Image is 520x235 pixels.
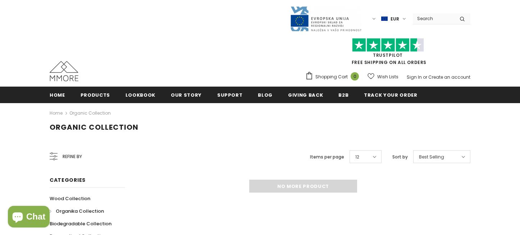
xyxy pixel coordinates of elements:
[50,205,104,217] a: Organika Collection
[428,74,470,80] a: Create an account
[391,15,399,23] span: EUR
[290,15,362,22] a: Javni Razpis
[351,72,359,80] span: 0
[290,6,362,32] img: Javni Razpis
[258,87,273,103] a: Blog
[63,153,82,161] span: Refine by
[355,153,359,161] span: 12
[352,38,424,52] img: Trust Pilot Stars
[423,74,427,80] span: or
[368,70,398,83] a: Wish Lists
[288,92,323,98] span: Giving back
[50,92,65,98] span: Home
[171,92,202,98] span: Our Story
[126,87,155,103] a: Lookbook
[6,206,52,229] inbox-online-store-chat: Shopify online store chat
[69,110,111,116] a: Organic Collection
[392,153,408,161] label: Sort by
[50,109,63,117] a: Home
[50,61,78,81] img: MMORE Cases
[217,92,243,98] span: support
[50,220,111,227] span: Biodegradable Collection
[126,92,155,98] span: Lookbook
[338,92,348,98] span: B2B
[338,87,348,103] a: B2B
[288,87,323,103] a: Giving back
[171,87,202,103] a: Our Story
[50,195,90,202] span: Wood Collection
[81,92,110,98] span: Products
[50,87,65,103] a: Home
[310,153,344,161] label: Items per page
[81,87,110,103] a: Products
[50,192,90,205] a: Wood Collection
[305,41,470,65] span: FREE SHIPPING ON ALL ORDERS
[50,122,138,132] span: Organic Collection
[419,153,444,161] span: Best Selling
[217,87,243,103] a: support
[413,13,454,24] input: Search Site
[56,208,104,215] span: Organika Collection
[305,72,362,82] a: Shopping Cart 0
[407,74,422,80] a: Sign In
[315,73,348,80] span: Shopping Cart
[364,87,417,103] a: Track your order
[364,92,417,98] span: Track your order
[50,217,111,230] a: Biodegradable Collection
[373,52,403,58] a: Trustpilot
[50,176,86,184] span: Categories
[377,73,398,80] span: Wish Lists
[258,92,273,98] span: Blog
